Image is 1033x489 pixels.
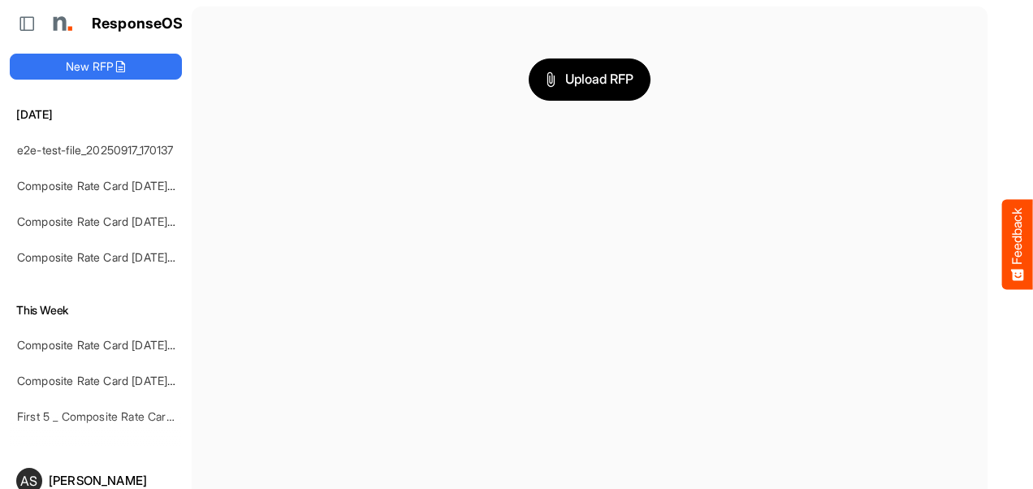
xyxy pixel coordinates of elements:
[10,54,182,80] button: New RFP
[17,338,210,352] a: Composite Rate Card [DATE]_smaller
[92,15,184,32] h1: ResponseOS
[49,474,175,487] div: [PERSON_NAME]
[17,214,210,228] a: Composite Rate Card [DATE]_smaller
[10,106,182,123] h6: [DATE]
[1002,200,1033,290] button: Feedback
[20,474,37,487] span: AS
[10,301,182,319] h6: This Week
[546,69,633,90] span: Upload RFP
[17,409,212,423] a: First 5 _ Composite Rate Card [DATE]
[17,179,210,193] a: Composite Rate Card [DATE]_smaller
[17,250,283,264] a: Composite Rate Card [DATE] mapping test_deleted
[45,7,77,40] img: Northell
[17,143,174,157] a: e2e-test-file_20250917_170137
[529,58,650,101] button: Upload RFP
[17,374,210,387] a: Composite Rate Card [DATE]_smaller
